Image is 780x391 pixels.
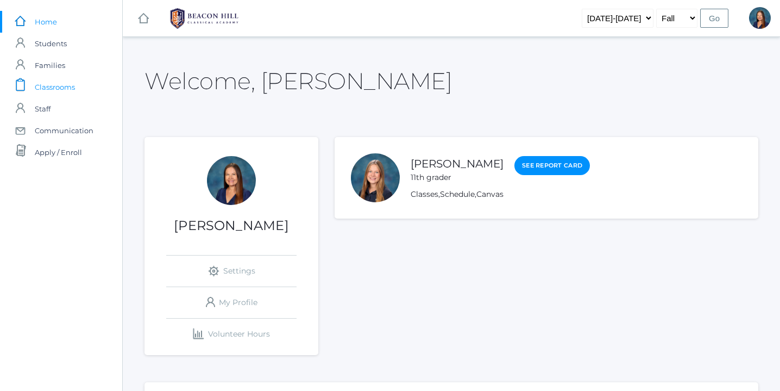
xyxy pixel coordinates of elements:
a: Volunteer Hours [166,319,297,350]
span: Students [35,33,67,54]
div: 11th grader [411,172,504,183]
div: , , [411,189,590,200]
a: [PERSON_NAME] [411,157,504,170]
input: Go [700,9,728,28]
a: My Profile [166,287,297,318]
span: Staff [35,98,51,120]
a: Schedule [440,189,475,199]
span: Classrooms [35,76,75,98]
span: Communication [35,120,93,141]
a: Settings [166,256,297,287]
h2: Welcome, [PERSON_NAME] [144,69,452,94]
a: Canvas [476,189,504,199]
div: Lori Webster [207,156,256,205]
a: See Report Card [514,156,590,175]
a: Classes [411,189,438,199]
img: BHCALogos-05-308ed15e86a5a0abce9b8dd61676a3503ac9727e845dece92d48e8588c001991.png [163,5,245,32]
h1: [PERSON_NAME] [144,219,318,233]
div: Lori Webster [749,7,771,29]
span: Home [35,11,57,33]
span: Families [35,54,65,76]
div: Maddison Webster [351,153,400,202]
span: Apply / Enroll [35,141,82,163]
